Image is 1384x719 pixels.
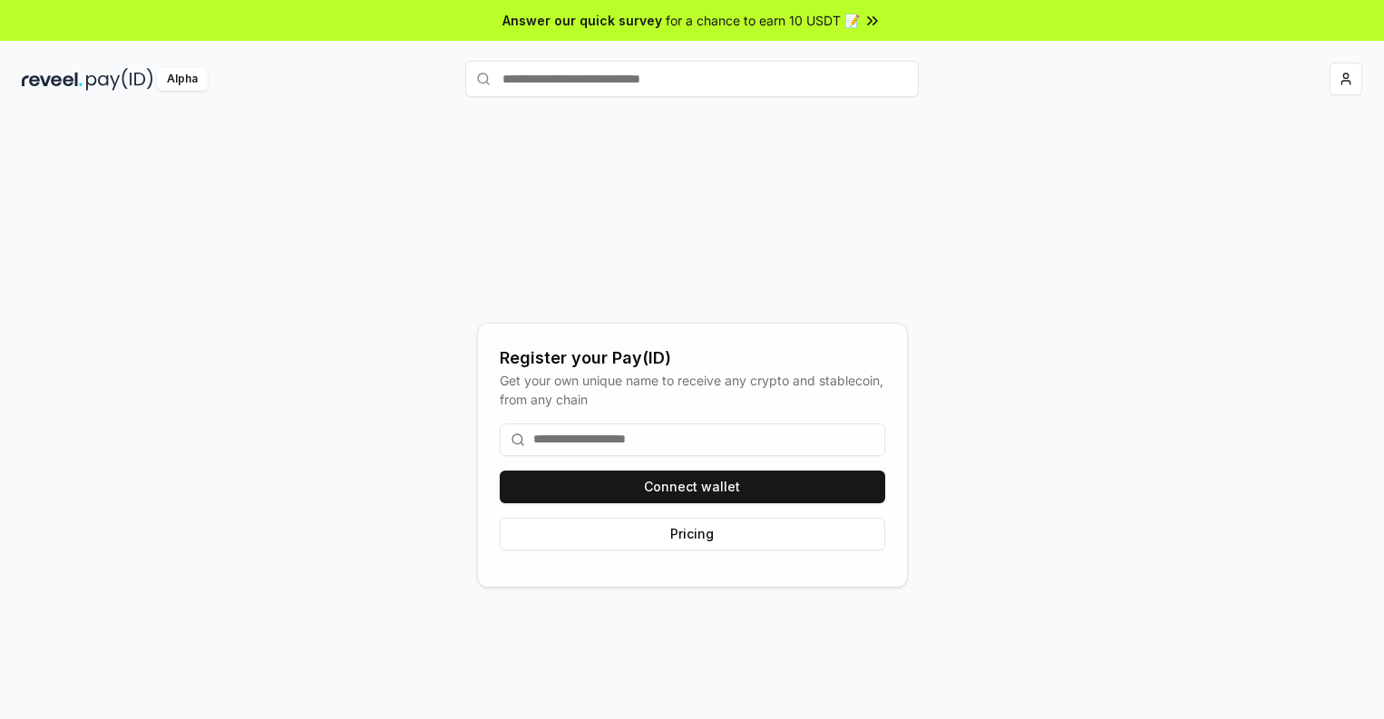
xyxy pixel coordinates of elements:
div: Alpha [157,68,208,91]
span: for a chance to earn 10 USDT 📝 [666,11,860,30]
button: Pricing [500,518,885,550]
span: Answer our quick survey [502,11,662,30]
button: Connect wallet [500,471,885,503]
div: Register your Pay(ID) [500,345,885,371]
div: Get your own unique name to receive any crypto and stablecoin, from any chain [500,371,885,409]
img: reveel_dark [22,68,83,91]
img: pay_id [86,68,153,91]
